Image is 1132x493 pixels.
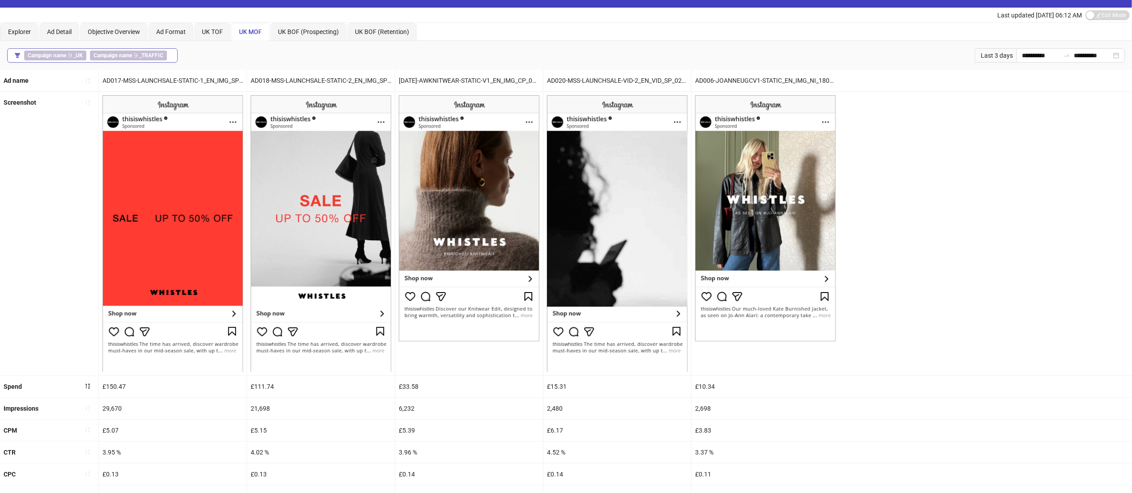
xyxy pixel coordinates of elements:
[94,52,132,59] b: Campaign name
[395,463,543,485] div: £0.14
[156,28,186,35] span: Ad Format
[85,405,91,411] span: sort-ascending
[247,420,395,441] div: £5.15
[85,471,91,477] span: sort-ascending
[692,420,839,441] div: £3.83
[202,28,223,35] span: UK TOF
[543,376,691,397] div: £15.31
[103,95,243,371] img: Screenshot 6911679838931
[99,463,247,485] div: £0.13
[4,449,16,456] b: CTR
[543,463,691,485] div: £0.14
[692,70,839,91] div: AD006-JOANNEUGCV1-STATIC_EN_IMG_NI_18092025_F_CC_SC13_USP11_UGC
[547,95,688,371] img: Screenshot 6911679254331
[28,52,66,59] b: Campaign name
[692,463,839,485] div: £0.11
[247,442,395,463] div: 4.02 %
[4,427,17,434] b: CPM
[85,449,91,455] span: sort-ascending
[99,442,247,463] div: 3.95 %
[85,77,91,84] span: sort-ascending
[4,383,22,390] b: Spend
[88,28,140,35] span: Objective Overview
[251,95,391,371] img: Screenshot 6911679445131
[4,77,29,84] b: Ad name
[99,398,247,419] div: 29,670
[692,376,839,397] div: £10.34
[395,420,543,441] div: £5.39
[247,376,395,397] div: £111.74
[1063,52,1070,59] span: to
[4,405,38,412] b: Impressions
[139,52,163,59] b: _TRAFFIC
[1063,52,1070,59] span: swap-right
[395,398,543,419] div: 6,232
[85,383,91,389] span: sort-descending
[4,471,16,478] b: CPC
[239,28,262,35] span: UK MOF
[399,95,539,341] img: Screenshot 6905559975531
[975,48,1017,63] div: Last 3 days
[99,70,247,91] div: AD017-MSS-LAUNCHSALE-STATIC-1_EN_IMG_SP_02102025_F_CC_SC5_USP1_SALE
[355,28,409,35] span: UK BOF (Retention)
[278,28,339,35] span: UK BOF (Prospecting)
[247,463,395,485] div: £0.13
[73,52,83,59] b: _UK
[692,442,839,463] div: 3.37 %
[247,398,395,419] div: 21,698
[395,70,543,91] div: [DATE]-AWKNITWEAR-STATIC-V1_EN_IMG_CP_04092025_F_CC_SC24_USP11_BAU
[24,51,86,60] span: ∋
[8,28,31,35] span: Explorer
[543,70,691,91] div: AD020-MSS-LAUNCHSALE-VID-2_EN_VID_SP_02102025_F_CC_SC17_USP1_SALE
[85,427,91,433] span: sort-ascending
[543,398,691,419] div: 2,480
[7,48,178,63] button: Campaign name ∋ _UKCampaign name ∋ _TRAFFIC
[85,99,91,106] span: sort-ascending
[395,442,543,463] div: 3.96 %
[14,52,21,59] span: filter
[99,420,247,441] div: £5.07
[99,376,247,397] div: £150.47
[543,442,691,463] div: 4.52 %
[695,95,836,341] img: Screenshot 6911694883531
[692,398,839,419] div: 2,698
[4,99,36,106] b: Screenshot
[395,376,543,397] div: £33.58
[543,420,691,441] div: £6.17
[90,51,167,60] span: ∋
[47,28,72,35] span: Ad Detail
[247,70,395,91] div: AD018-MSS-LAUNCHSALE-STATIC-2_EN_IMG_SP_02102025_F_CC_SC4_USP1_SALE
[997,12,1082,19] span: Last updated [DATE] 06:12 AM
